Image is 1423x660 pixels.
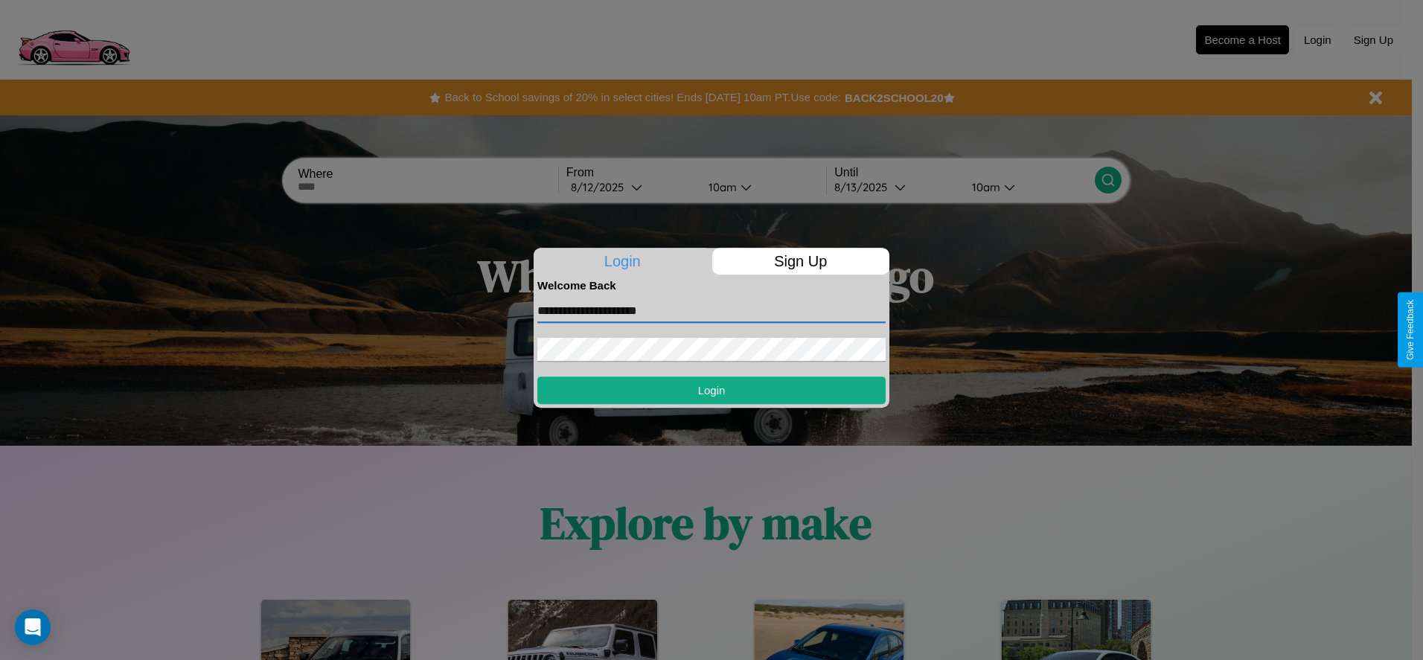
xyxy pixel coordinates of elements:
[712,248,890,275] p: Sign Up
[534,248,711,275] p: Login
[15,609,51,645] div: Open Intercom Messenger
[1405,300,1416,360] div: Give Feedback
[537,377,886,404] button: Login
[537,279,886,292] h4: Welcome Back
